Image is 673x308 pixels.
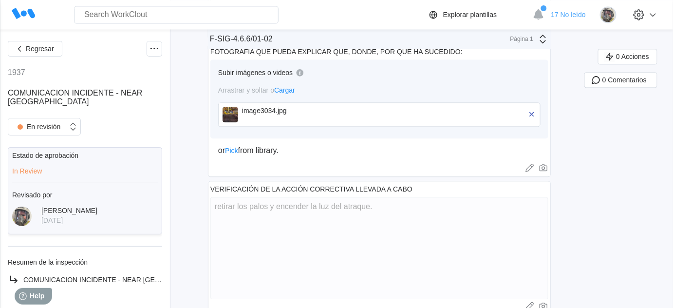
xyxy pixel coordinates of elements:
[12,167,158,175] div: In Review
[223,107,238,122] img: image3034.jpg
[210,35,273,43] div: F-SIG-4.6.6/01-02
[242,107,354,115] div: image3034.jpg
[12,152,158,159] div: Estado de aprobación
[218,146,541,155] div: or from library.
[274,86,295,94] span: Cargar
[443,11,497,19] div: Explorar plantillas
[8,274,162,286] a: COMUNICACION INCIDENTE - NEAR [GEOGRAPHIC_DATA]
[600,6,617,23] img: 2f847459-28ef-4a61-85e4-954d408df519.jpg
[616,53,649,60] span: 0 Acciones
[41,216,97,224] div: [DATE]
[8,41,62,57] button: Regresar
[584,72,657,88] button: 0 Comentarios
[210,185,412,193] div: VERIFICACIÓN DE LA ACCIÓN CORRECTIVA LLEVADA A CABO
[8,258,162,266] div: Resumen de la inspección
[428,9,528,20] a: Explorar plantillas
[74,6,279,23] input: Search WorkClout
[13,120,60,134] div: En revisión
[225,147,238,154] span: Pick
[8,89,142,106] span: COMUNICACION INCIDENTE - NEAR [GEOGRAPHIC_DATA]
[210,197,548,299] textarea: retirar los palos y encender la luz del atraque.
[26,45,54,52] span: Regresar
[8,68,25,77] div: 1937
[23,276,214,284] span: COMUNICACION INCIDENTE - NEAR [GEOGRAPHIC_DATA]
[210,48,463,56] div: FOTOGRAFÍA QUE PUEDA EXPLICAR QUÉ, DÓNDE, POR QUÉ HA SUCEDIDO:
[12,191,158,199] div: Revisado por
[509,36,533,42] div: Página 1
[551,11,586,19] span: 17 No leído
[598,49,657,64] button: 0 Acciones
[41,207,97,214] div: [PERSON_NAME]
[12,207,32,226] img: 2f847459-28ef-4a61-85e4-954d408df519.jpg
[218,86,295,94] span: Arrastrar y soltar o
[218,69,293,77] div: Subir imágenes o videos
[602,77,647,83] span: 0 Comentarios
